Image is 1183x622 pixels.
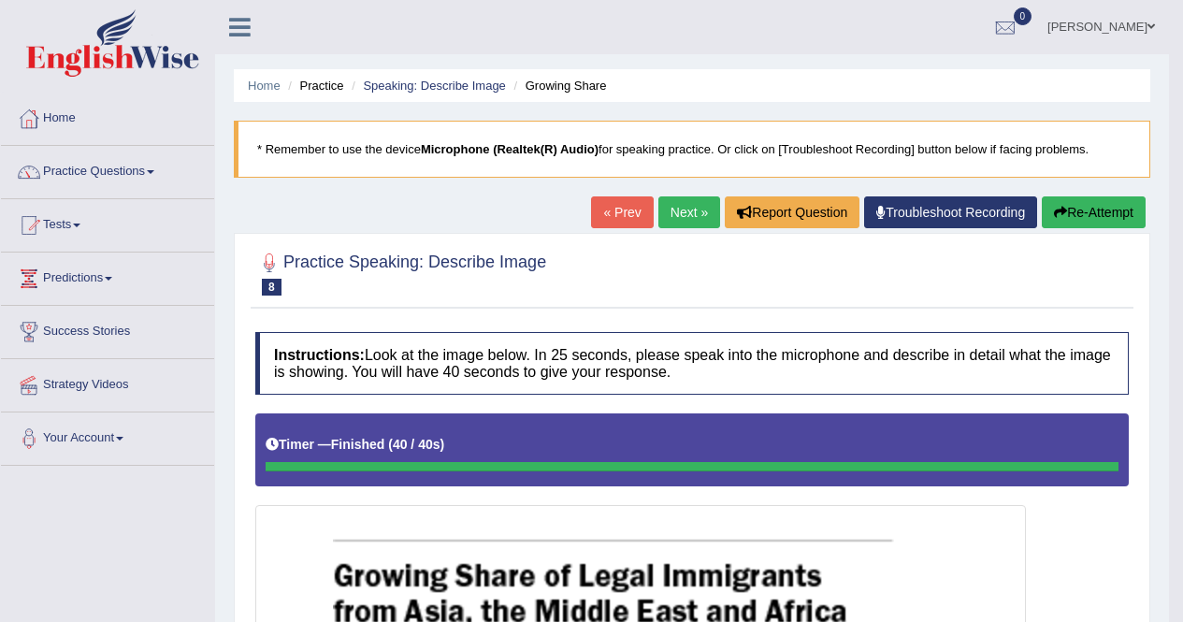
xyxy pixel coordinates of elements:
[274,347,365,363] b: Instructions:
[262,279,281,296] span: 8
[1,146,214,193] a: Practice Questions
[248,79,281,93] a: Home
[393,437,440,452] b: 40 / 40s
[1042,196,1146,228] button: Re-Attempt
[725,196,859,228] button: Report Question
[1,306,214,353] a: Success Stories
[363,79,505,93] a: Speaking: Describe Image
[1,359,214,406] a: Strategy Videos
[234,121,1150,178] blockquote: * Remember to use the device for speaking practice. Or click on [Troubleshoot Recording] button b...
[255,249,546,296] h2: Practice Speaking: Describe Image
[421,142,599,156] b: Microphone (Realtek(R) Audio)
[283,77,343,94] li: Practice
[864,196,1037,228] a: Troubleshoot Recording
[658,196,720,228] a: Next »
[331,437,385,452] b: Finished
[509,77,606,94] li: Growing Share
[1,199,214,246] a: Tests
[255,332,1129,395] h4: Look at the image below. In 25 seconds, please speak into the microphone and describe in detail w...
[1,93,214,139] a: Home
[1,412,214,459] a: Your Account
[266,438,444,452] h5: Timer —
[1,253,214,299] a: Predictions
[440,437,445,452] b: )
[388,437,393,452] b: (
[1014,7,1032,25] span: 0
[591,196,653,228] a: « Prev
